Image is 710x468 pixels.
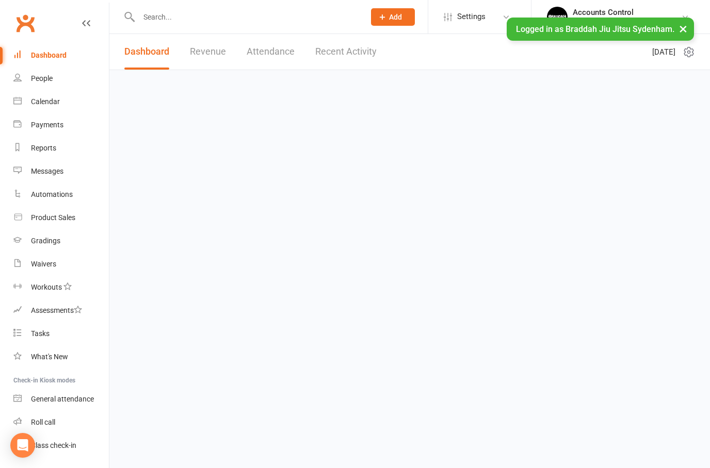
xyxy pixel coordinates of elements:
[13,229,109,253] a: Gradings
[31,237,60,245] div: Gradings
[315,34,377,70] a: Recent Activity
[13,44,109,67] a: Dashboard
[13,160,109,183] a: Messages
[31,97,60,106] div: Calendar
[31,51,67,59] div: Dashboard
[13,322,109,345] a: Tasks
[13,183,109,206] a: Automations
[31,418,55,426] div: Roll call
[389,13,402,21] span: Add
[31,395,94,403] div: General attendance
[31,329,50,338] div: Tasks
[13,67,109,90] a: People
[31,74,53,82] div: People
[31,306,82,314] div: Assessments
[190,34,226,70] a: Revenue
[10,433,35,458] div: Open Intercom Messenger
[13,113,109,137] a: Payments
[12,10,38,36] a: Clubworx
[516,24,674,34] span: Logged in as Braddah Jiu Jitsu Sydenham.
[13,345,109,369] a: What's New
[31,190,73,198] div: Automations
[573,8,681,17] div: Accounts Control
[13,434,109,457] a: Class kiosk mode
[13,253,109,276] a: Waivers
[13,206,109,229] a: Product Sales
[13,411,109,434] a: Roll call
[31,441,76,449] div: Class check-in
[13,137,109,160] a: Reports
[31,353,68,361] div: What's New
[136,10,358,24] input: Search...
[371,8,415,26] button: Add
[674,18,692,40] button: ×
[13,90,109,113] a: Calendar
[13,299,109,322] a: Assessments
[31,260,56,268] div: Waivers
[573,17,681,26] div: [PERSON_NAME] Jitsu Sydenham
[124,34,169,70] a: Dashboard
[13,388,109,411] a: General attendance kiosk mode
[31,213,75,222] div: Product Sales
[652,46,675,58] span: [DATE]
[31,121,63,129] div: Payments
[13,276,109,299] a: Workouts
[31,144,56,152] div: Reports
[457,5,486,28] span: Settings
[31,283,62,291] div: Workouts
[31,167,63,175] div: Messages
[547,7,568,27] img: thumb_image1701918351.png
[247,34,295,70] a: Attendance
